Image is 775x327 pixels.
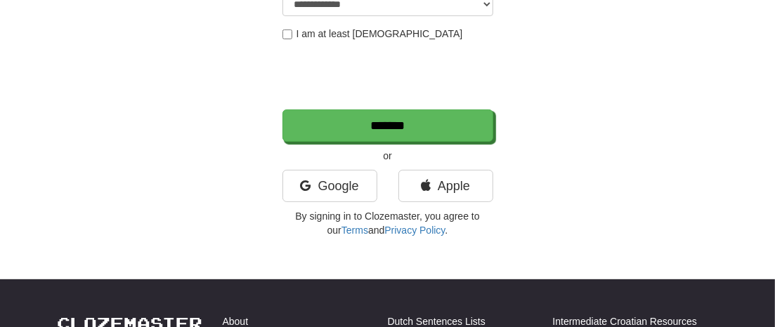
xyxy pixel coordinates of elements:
iframe: reCAPTCHA [282,48,496,102]
label: I am at least [DEMOGRAPHIC_DATA] [282,27,463,41]
a: Privacy Policy [384,225,445,236]
input: I am at least [DEMOGRAPHIC_DATA] [282,29,292,39]
a: Google [282,170,377,202]
p: By signing in to Clozemaster, you agree to our and . [282,209,493,237]
p: or [282,149,493,163]
a: Terms [341,225,368,236]
a: Apple [398,170,493,202]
